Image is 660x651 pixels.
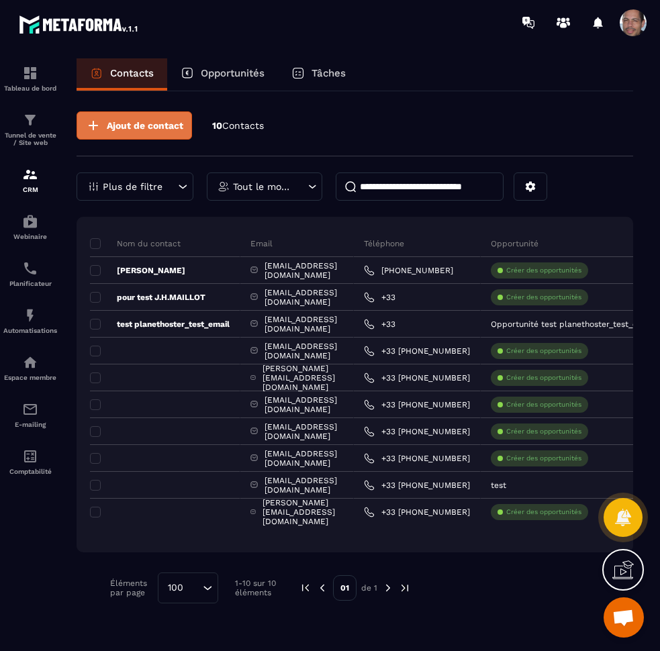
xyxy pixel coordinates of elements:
a: emailemailE-mailing [3,391,57,438]
a: Opportunités [167,58,278,91]
p: Espace membre [3,374,57,381]
a: +33 [PHONE_NUMBER] [364,346,470,356]
button: Ajout de contact [77,111,192,140]
p: Créer des opportunités [506,293,581,302]
input: Search for option [188,581,199,595]
p: Email [250,238,273,249]
p: Tunnel de vente / Site web [3,132,57,146]
a: formationformationTableau de bord [3,55,57,102]
img: automations [22,213,38,230]
p: Plus de filtre [103,182,162,191]
img: next [399,582,411,594]
div: Search for option [158,572,218,603]
a: Ouvrir le chat [604,597,644,638]
a: +33 [PHONE_NUMBER] [364,399,470,410]
a: [PHONE_NUMBER] [364,265,453,276]
span: Contacts [222,120,264,131]
a: +33 [364,319,395,330]
a: accountantaccountantComptabilité [3,438,57,485]
img: accountant [22,448,38,464]
p: test [491,481,506,490]
p: pour test J.H.MAILLOT [90,292,205,303]
a: +33 [364,292,395,303]
img: formation [22,65,38,81]
img: formation [22,112,38,128]
a: +33 [PHONE_NUMBER] [364,480,470,491]
p: de 1 [361,583,377,593]
p: Opportunité [491,238,538,249]
a: Contacts [77,58,167,91]
p: E-mailing [3,421,57,428]
p: Créer des opportunités [506,507,581,517]
p: Créer des opportunités [506,400,581,409]
p: CRM [3,186,57,193]
span: 100 [163,581,188,595]
img: automations [22,354,38,370]
img: logo [19,12,140,36]
p: Créer des opportunités [506,373,581,383]
p: Automatisations [3,327,57,334]
a: +33 [PHONE_NUMBER] [364,507,470,517]
a: formationformationCRM [3,156,57,203]
a: automationsautomationsWebinaire [3,203,57,250]
img: automations [22,307,38,323]
p: Éléments par page [110,579,151,597]
p: Opportunités [201,67,265,79]
p: Créer des opportunités [506,346,581,356]
img: next [382,582,394,594]
a: automationsautomationsEspace membre [3,344,57,391]
p: Contacts [110,67,154,79]
p: Planificateur [3,280,57,287]
span: Ajout de contact [107,119,183,132]
p: Comptabilité [3,468,57,475]
img: prev [299,582,312,594]
a: +33 [PHONE_NUMBER] [364,426,470,437]
img: email [22,401,38,417]
p: Webinaire [3,233,57,240]
p: [PERSON_NAME] [90,265,185,276]
p: Téléphone [364,238,404,249]
img: formation [22,166,38,183]
p: 01 [333,575,357,601]
p: 1-10 sur 10 éléments [235,579,279,597]
p: Créer des opportunités [506,427,581,436]
p: Créer des opportunités [506,454,581,463]
p: Opportunité test planethoster_test_email [491,319,654,329]
p: 10 [212,119,264,132]
a: formationformationTunnel de vente / Site web [3,102,57,156]
a: +33 [PHONE_NUMBER] [364,372,470,383]
a: automationsautomationsAutomatisations [3,297,57,344]
a: +33 [PHONE_NUMBER] [364,453,470,464]
p: Tout le monde [233,182,293,191]
a: schedulerschedulerPlanificateur [3,250,57,297]
p: Créer des opportunités [506,266,581,275]
a: Tâches [278,58,359,91]
p: Nom du contact [90,238,181,249]
p: Tâches [312,67,346,79]
img: scheduler [22,260,38,277]
p: test planethoster_test_email [90,319,230,330]
p: Tableau de bord [3,85,57,92]
img: prev [316,582,328,594]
